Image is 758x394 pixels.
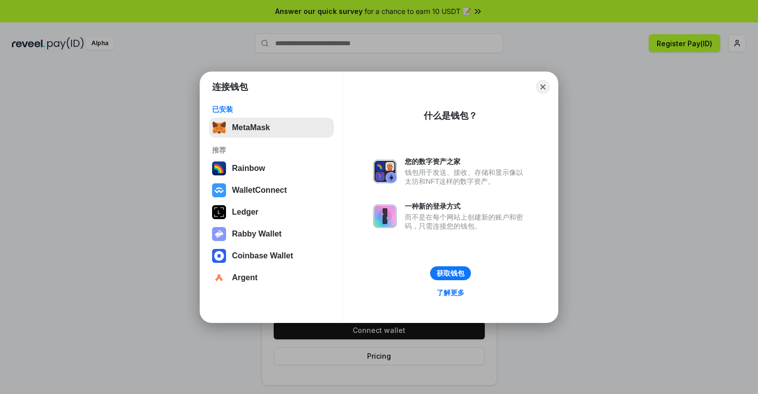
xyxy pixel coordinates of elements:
img: svg+xml,%3Csvg%20xmlns%3D%22http%3A%2F%2Fwww.w3.org%2F2000%2Fsvg%22%20fill%3D%22none%22%20viewBox... [373,159,397,183]
div: Argent [232,273,258,282]
button: MetaMask [209,118,334,138]
button: 获取钱包 [430,266,471,280]
img: svg+xml,%3Csvg%20xmlns%3D%22http%3A%2F%2Fwww.w3.org%2F2000%2Fsvg%22%20width%3D%2228%22%20height%3... [212,205,226,219]
div: Rainbow [232,164,265,173]
div: 什么是钱包？ [424,110,477,122]
a: 了解更多 [431,286,470,299]
div: 获取钱包 [437,269,464,278]
div: Coinbase Wallet [232,251,293,260]
img: svg+xml,%3Csvg%20width%3D%22120%22%20height%3D%22120%22%20viewBox%3D%220%200%20120%20120%22%20fil... [212,161,226,175]
div: MetaMask [232,123,270,132]
img: svg+xml,%3Csvg%20fill%3D%22none%22%20height%3D%2233%22%20viewBox%3D%220%200%2035%2033%22%20width%... [212,121,226,135]
div: 已安装 [212,105,331,114]
button: Coinbase Wallet [209,246,334,266]
div: 了解更多 [437,288,464,297]
img: svg+xml,%3Csvg%20width%3D%2228%22%20height%3D%2228%22%20viewBox%3D%220%200%2028%2028%22%20fill%3D... [212,183,226,197]
div: Rabby Wallet [232,230,282,238]
div: WalletConnect [232,186,287,195]
div: 而不是在每个网站上创建新的账户和密码，只需连接您的钱包。 [405,213,528,231]
button: Rainbow [209,158,334,178]
div: 钱包用于发送、接收、存储和显示像以太坊和NFT这样的数字资产。 [405,168,528,186]
img: svg+xml,%3Csvg%20xmlns%3D%22http%3A%2F%2Fwww.w3.org%2F2000%2Fsvg%22%20fill%3D%22none%22%20viewBox... [373,204,397,228]
h1: 连接钱包 [212,81,248,93]
img: svg+xml,%3Csvg%20xmlns%3D%22http%3A%2F%2Fwww.w3.org%2F2000%2Fsvg%22%20fill%3D%22none%22%20viewBox... [212,227,226,241]
div: Ledger [232,208,258,217]
div: 您的数字资产之家 [405,157,528,166]
div: 一种新的登录方式 [405,202,528,211]
img: svg+xml,%3Csvg%20width%3D%2228%22%20height%3D%2228%22%20viewBox%3D%220%200%2028%2028%22%20fill%3D... [212,271,226,285]
button: Rabby Wallet [209,224,334,244]
button: Ledger [209,202,334,222]
div: 推荐 [212,146,331,155]
button: Close [536,80,550,94]
button: Argent [209,268,334,288]
button: WalletConnect [209,180,334,200]
img: svg+xml,%3Csvg%20width%3D%2228%22%20height%3D%2228%22%20viewBox%3D%220%200%2028%2028%22%20fill%3D... [212,249,226,263]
